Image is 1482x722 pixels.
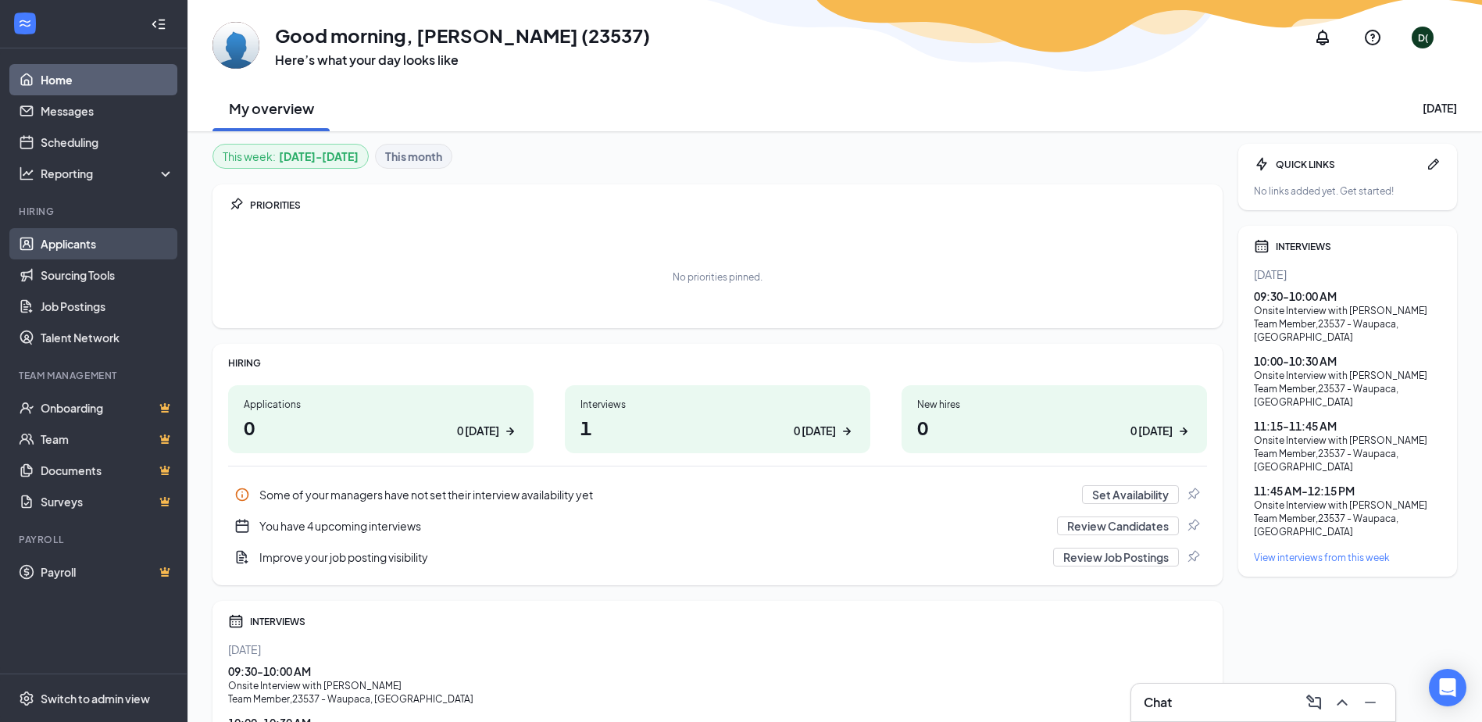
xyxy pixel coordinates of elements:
svg: ArrowRight [502,424,518,439]
a: Messages [41,95,174,127]
div: This week : [223,148,359,165]
div: Onsite Interview with [PERSON_NAME] [228,679,1207,692]
div: Improve your job posting visibility [228,541,1207,573]
div: Switch to admin view [41,691,150,706]
a: Scheduling [41,127,174,158]
svg: Pin [1185,518,1201,534]
div: New hires [917,398,1191,411]
svg: DocumentAdd [234,549,250,565]
a: TeamCrown [41,424,174,455]
svg: WorkstreamLogo [17,16,33,31]
div: You have 4 upcoming interviews [259,518,1048,534]
button: Review Job Postings [1053,548,1179,567]
b: This month [385,148,442,165]
div: QUICK LINKS [1276,158,1420,171]
div: Team Management [19,369,171,382]
div: 0 [DATE] [1130,423,1173,439]
div: Team Member , 23537 - Waupaca, [GEOGRAPHIC_DATA] [1254,512,1441,538]
div: [DATE] [1254,266,1441,282]
a: PayrollCrown [41,556,174,588]
div: 09:30 - 10:00 AM [228,663,1207,679]
div: Hiring [19,205,171,218]
svg: Pin [1185,549,1201,565]
svg: Calendar [1254,238,1270,254]
div: Interviews [580,398,855,411]
a: Applications00 [DATE]ArrowRight [228,385,534,453]
svg: Settings [19,691,34,706]
div: 09:30 - 10:00 AM [1254,288,1441,304]
button: Review Candidates [1057,516,1179,535]
svg: Minimize [1361,693,1380,712]
a: CalendarNewYou have 4 upcoming interviewsReview CandidatesPin [228,510,1207,541]
h1: 0 [917,414,1191,441]
h3: Chat [1144,694,1172,711]
svg: ChevronUp [1333,693,1352,712]
h1: Good morning, [PERSON_NAME] (23537) [275,22,650,48]
div: 11:15 - 11:45 AM [1254,418,1441,434]
a: Sourcing Tools [41,259,174,291]
a: View interviews from this week [1254,551,1441,564]
h3: Here’s what your day looks like [275,52,650,69]
div: HIRING [228,356,1207,370]
a: Interviews10 [DATE]ArrowRight [565,385,870,453]
div: D( [1418,31,1428,45]
b: [DATE] - [DATE] [279,148,359,165]
div: Onsite Interview with [PERSON_NAME] [1254,434,1441,447]
svg: ArrowRight [1176,424,1191,439]
h1: 1 [580,414,855,441]
div: No links added yet. Get started! [1254,184,1441,198]
div: Payroll [19,533,171,546]
div: INTERVIEWS [1276,240,1441,253]
svg: Notifications [1313,28,1332,47]
a: Talent Network [41,322,174,353]
svg: QuestionInfo [1363,28,1382,47]
div: Some of your managers have not set their interview availability yet [259,487,1073,502]
div: Onsite Interview with [PERSON_NAME] [1254,499,1441,512]
svg: Bolt [1254,156,1270,172]
button: Set Availability [1082,485,1179,504]
button: Minimize [1358,690,1383,715]
div: Onsite Interview with [PERSON_NAME] [1254,369,1441,382]
a: SurveysCrown [41,486,174,517]
a: DocumentAddImprove your job posting visibilityReview Job PostingsPin [228,541,1207,573]
svg: Info [234,487,250,502]
div: [DATE] [228,642,1207,657]
img: Danyell (23537) [212,22,259,69]
div: You have 4 upcoming interviews [228,510,1207,541]
div: Onsite Interview with [PERSON_NAME] [1254,304,1441,317]
svg: Pen [1426,156,1441,172]
svg: Calendar [228,613,244,629]
button: ChevronUp [1330,690,1355,715]
a: DocumentsCrown [41,455,174,486]
div: 10:00 - 10:30 AM [1254,353,1441,369]
div: Team Member , 23537 - Waupaca, [GEOGRAPHIC_DATA] [1254,447,1441,474]
div: Improve your job posting visibility [259,549,1044,565]
div: 0 [DATE] [794,423,836,439]
a: InfoSome of your managers have not set their interview availability yetSet AvailabilityPin [228,479,1207,510]
div: Reporting [41,166,175,181]
div: Team Member , 23537 - Waupaca, [GEOGRAPHIC_DATA] [228,692,1207,706]
svg: Analysis [19,166,34,181]
a: Job Postings [41,291,174,322]
svg: Pin [228,197,244,213]
div: PRIORITIES [250,198,1207,212]
div: 0 [DATE] [457,423,499,439]
button: ComposeMessage [1302,690,1327,715]
div: Applications [244,398,518,411]
div: Team Member , 23537 - Waupaca, [GEOGRAPHIC_DATA] [1254,317,1441,344]
div: INTERVIEWS [250,615,1207,628]
a: Applicants [41,228,174,259]
svg: ComposeMessage [1305,693,1323,712]
h2: My overview [229,98,314,118]
div: No priorities pinned. [673,270,762,284]
div: Open Intercom Messenger [1429,669,1466,706]
svg: CalendarNew [234,518,250,534]
div: Some of your managers have not set their interview availability yet [228,479,1207,510]
h1: 0 [244,414,518,441]
div: 11:45 AM - 12:15 PM [1254,483,1441,499]
div: [DATE] [1423,100,1457,116]
a: New hires00 [DATE]ArrowRight [902,385,1207,453]
a: Home [41,64,174,95]
svg: ArrowRight [839,424,855,439]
